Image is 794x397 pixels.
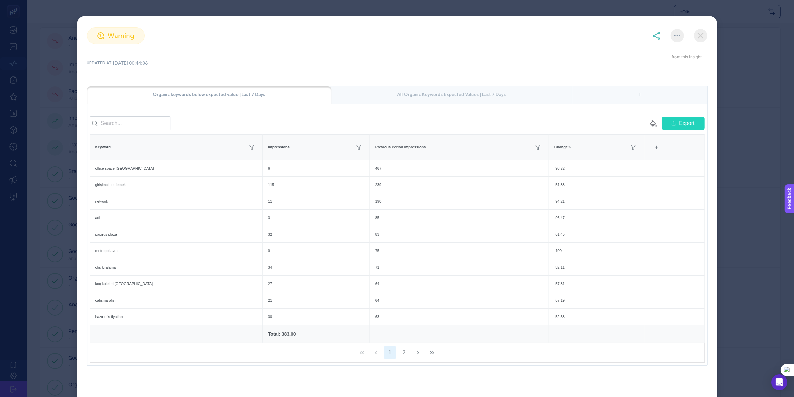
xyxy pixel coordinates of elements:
[370,309,549,325] div: 63
[90,210,262,226] div: adi
[90,276,262,292] div: koç kuleleri [GEOGRAPHIC_DATA]
[549,177,644,193] div: -51,88
[679,119,694,127] span: Export
[370,177,549,193] div: 239
[398,346,411,359] button: 2
[650,140,655,155] div: 4 items selected
[771,374,787,390] div: Open Intercom Messenger
[263,160,370,177] div: 6
[370,226,549,243] div: 83
[90,177,262,193] div: girişimci ne demek
[263,210,370,226] div: 3
[549,292,644,309] div: -67,19
[549,226,644,243] div: -61,45
[549,276,644,292] div: -57,81
[370,193,549,210] div: 190
[694,29,707,42] img: close-dialog
[90,160,262,177] div: office space [GEOGRAPHIC_DATA]
[90,292,262,309] div: çalışma ofisi
[263,259,370,276] div: 34
[95,144,111,150] span: Keyword
[662,117,705,130] button: Export
[90,259,262,276] div: ofis kiralama
[370,259,549,276] div: 71
[108,31,134,41] span: warning
[268,331,364,337] div: Total: 383.00
[4,2,25,7] span: Feedback
[674,35,680,36] img: More options
[653,32,661,40] img: share
[331,86,572,104] div: All Organic Keywords Expected Values | Last 7 Days
[113,60,148,66] time: [DATE] 00:44:06
[412,346,425,359] button: Next Page
[263,193,370,210] div: 11
[97,32,104,39] img: warning
[549,243,644,259] div: -100
[370,276,549,292] div: 64
[87,60,112,66] span: UPDATED AT
[263,309,370,325] div: 30
[263,276,370,292] div: 27
[426,346,439,359] button: Last Page
[90,243,262,259] div: metropol avm
[549,210,644,226] div: -96,47
[90,116,170,130] input: Search...
[572,86,707,104] div: +
[549,160,644,177] div: -98,72
[268,144,290,150] span: Impressions
[370,292,549,309] div: 64
[263,226,370,243] div: 32
[375,144,426,150] span: Previous Period Impressions
[370,160,549,177] div: 467
[263,243,370,259] div: 0
[90,226,262,243] div: papirüs plaza
[263,292,370,309] div: 21
[549,259,644,276] div: -52,11
[650,140,663,155] div: +
[549,193,644,210] div: -94,21
[384,346,396,359] button: 1
[554,144,571,150] span: Change%
[672,54,707,60] div: from this insight
[549,309,644,325] div: -52,38
[87,86,331,104] div: Organic keywords below expected value | Last 7 Days
[370,243,549,259] div: 75
[263,177,370,193] div: 115
[90,309,262,325] div: hazır ofis fiyatları
[90,193,262,210] div: network
[370,210,549,226] div: 85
